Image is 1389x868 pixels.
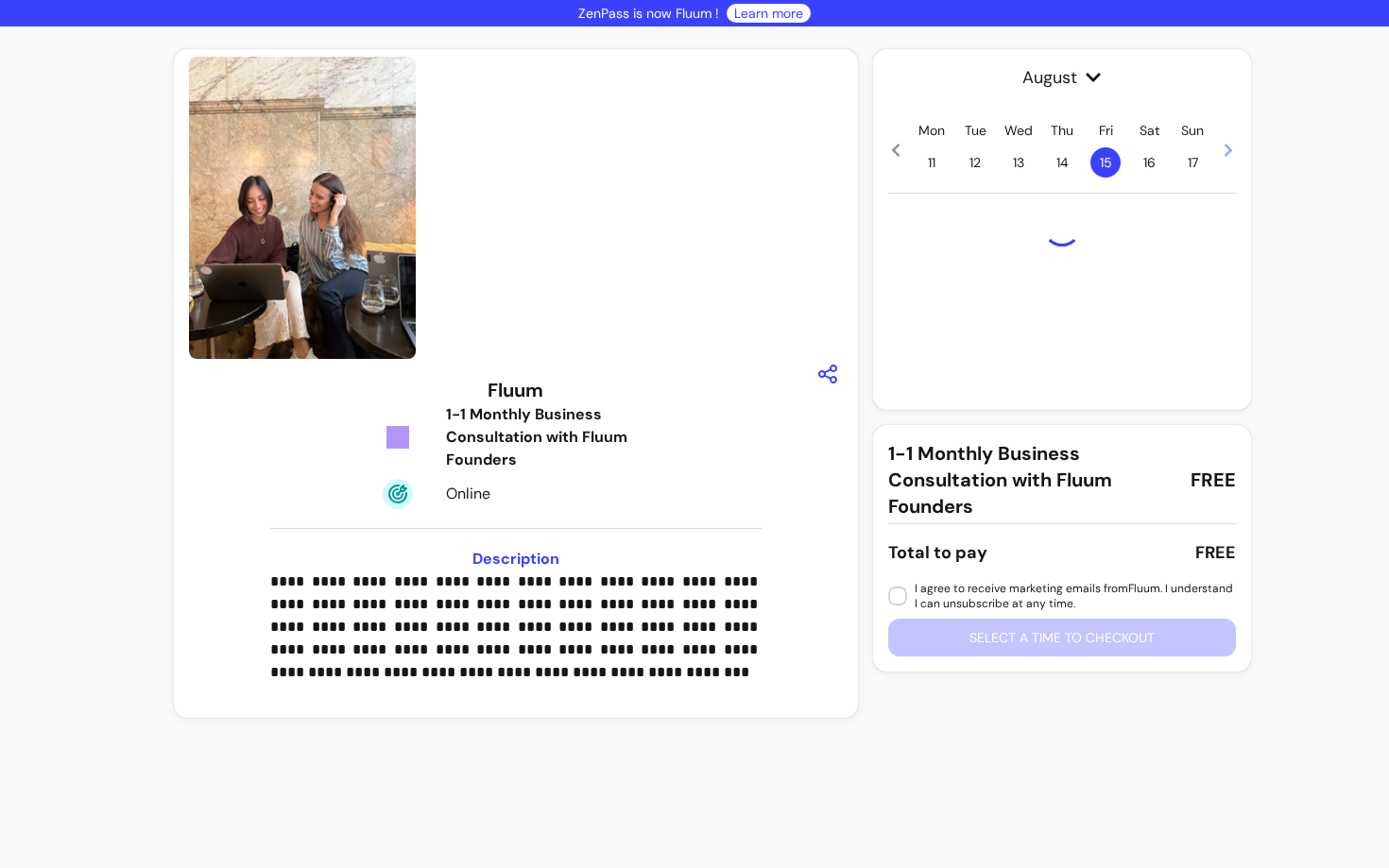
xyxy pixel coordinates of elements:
a: Learn more [734,4,803,23]
div: 1-1 Monthly Business Consultation with Fluum Founders [446,403,675,471]
img: https://d3pz9znudhj10h.cloudfront.net/df3f6dd2-bf46-4248-8747-a6521723c8f8 [189,57,416,359]
p: Mon [918,121,945,140]
h3: Fluum [488,377,543,403]
p: Sat [1140,121,1159,140]
span: 16 [1134,147,1164,178]
span: FREE [1191,467,1236,493]
img: Tickets Icon [383,422,413,452]
span: 12 [960,147,990,178]
p: Wed [1004,121,1033,140]
div: Loading [1043,209,1081,247]
span: August [888,64,1236,91]
div: FREE [1195,539,1236,566]
span: 13 [1003,147,1034,178]
p: Tue [965,121,986,140]
p: ZenPass is now Fluum ! [578,4,719,23]
p: Thu [1051,121,1073,140]
h3: Description [270,548,761,570]
div: Online [446,483,675,505]
span: 11 [917,147,947,178]
span: 1-1 Monthly Business Consultation with Fluum Founders [888,440,1175,519]
div: Total to pay [888,539,987,566]
p: Sun [1181,121,1204,140]
span: 17 [1177,147,1208,178]
span: 15 [1090,147,1121,178]
p: Fri [1099,121,1113,140]
span: 14 [1047,147,1077,178]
